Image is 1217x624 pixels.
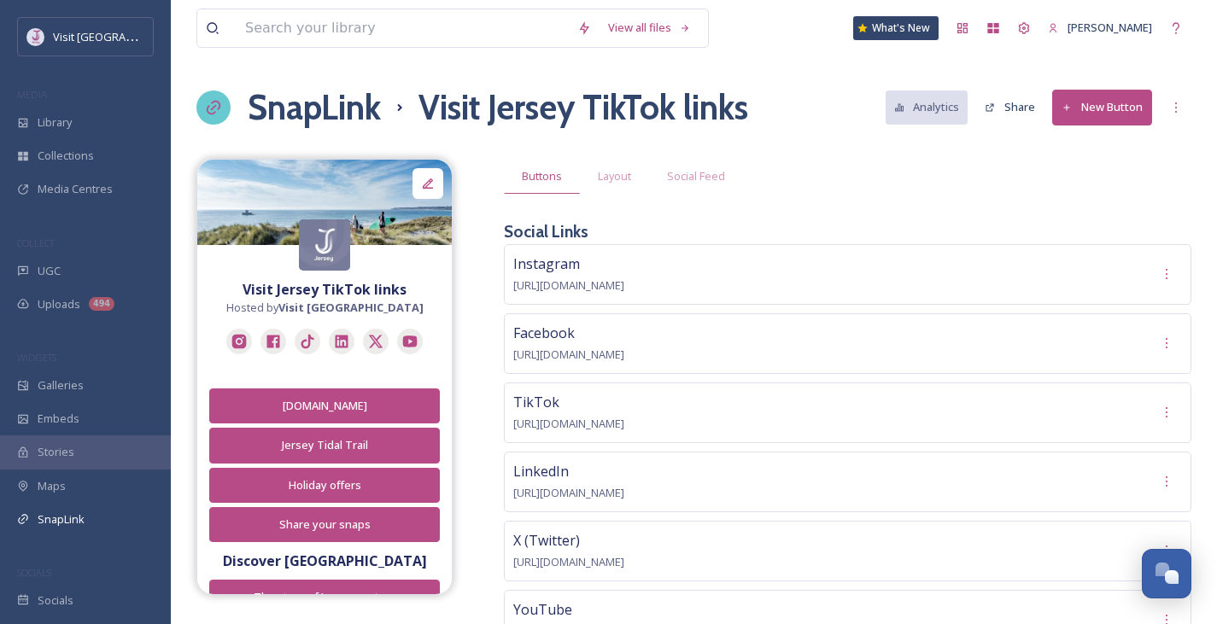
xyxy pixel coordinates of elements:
[38,478,66,494] span: Maps
[513,462,569,481] span: LinkedIn
[209,428,440,463] button: Jersey Tidal Trail
[38,296,80,312] span: Uploads
[886,90,977,124] a: Analytics
[53,28,185,44] span: Visit [GEOGRAPHIC_DATA]
[1039,11,1161,44] a: [PERSON_NAME]
[243,280,407,299] strong: Visit Jersey TikTok links
[38,592,73,609] span: Socials
[209,468,440,503] button: Holiday offers
[38,444,74,460] span: Stories
[219,437,430,453] div: Jersey Tidal Trail
[17,88,47,101] span: MEDIA
[209,507,440,542] button: Share your snaps
[219,516,430,533] div: Share your snaps
[513,347,624,362] span: [URL][DOMAIN_NAME]
[513,600,572,619] span: YouTube
[513,554,624,569] span: [URL][DOMAIN_NAME]
[513,485,624,500] span: [URL][DOMAIN_NAME]
[209,580,440,615] button: The story of Jersey oysters
[1052,90,1152,125] button: New Button
[219,589,430,605] div: The story of Jersey oysters
[299,219,350,271] img: logo.jpg
[504,219,588,244] h3: Social Links
[278,300,424,315] strong: Visit [GEOGRAPHIC_DATA]
[237,9,569,47] input: Search your library
[513,254,580,273] span: Instagram
[38,114,72,131] span: Library
[598,168,631,184] span: Layout
[197,160,452,245] img: 90ca2c66-f3cc-4bfd-b9a5-24ac8d8571c8.jpg
[667,168,725,184] span: Social Feed
[219,398,430,414] div: [DOMAIN_NAME]
[853,16,939,40] a: What's New
[513,531,580,550] span: X (Twitter)
[522,168,562,184] span: Buttons
[886,90,968,124] button: Analytics
[17,236,54,249] span: COLLECT
[27,28,44,45] img: Events-Jersey-Logo.png
[513,393,559,411] span: TikTok
[17,351,56,364] span: WIDGETS
[248,82,381,133] a: SnapLink
[38,411,79,427] span: Embeds
[38,181,113,197] span: Media Centres
[1068,20,1152,35] span: [PERSON_NAME]
[38,377,84,394] span: Galleries
[226,300,424,316] span: Hosted by
[513,324,575,342] span: Facebook
[223,551,427,570] strong: Discover [GEOGRAPHIC_DATA]
[38,263,61,279] span: UGC
[600,11,699,44] a: View all files
[513,277,624,293] span: [URL][DOMAIN_NAME]
[513,416,624,431] span: [URL][DOMAIN_NAME]
[38,148,94,164] span: Collections
[17,566,51,579] span: SOCIALS
[1142,549,1191,598] button: Open Chat
[976,90,1044,124] button: Share
[38,511,85,528] span: SnapLink
[209,388,440,423] button: [DOMAIN_NAME]
[219,477,430,493] div: Holiday offers
[89,297,114,311] div: 494
[418,82,748,133] h1: Visit Jersey TikTok links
